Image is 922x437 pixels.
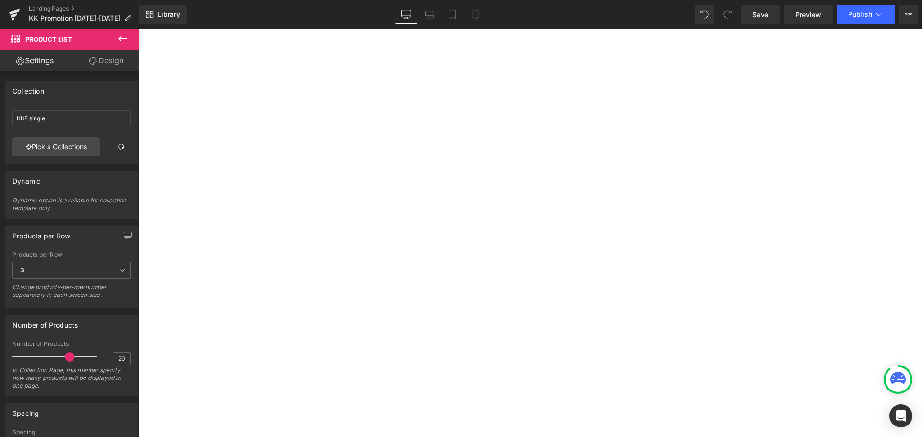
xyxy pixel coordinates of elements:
div: In Collection Page, this number specify how many products will be displayed in one page. [12,366,131,396]
a: New Library [139,5,187,24]
div: Products per Row [12,226,70,240]
button: Redo [718,5,737,24]
a: Preview [784,5,833,24]
div: Collection [12,82,44,95]
div: Dynamic [12,172,40,185]
a: Desktop [395,5,418,24]
a: Design [72,50,141,71]
div: Dynamic option is available for collection template only. [12,197,131,218]
button: Undo [695,5,714,24]
div: Change products-per-row number sepearately in each screen size. [12,283,131,305]
b: 3 [20,266,24,273]
div: Number of Products [12,316,78,329]
div: Spacing [12,404,39,417]
span: Save [752,10,768,20]
button: More [899,5,918,24]
span: KK Promotion [DATE]-[DATE] [29,14,121,22]
span: Preview [795,10,821,20]
span: Product List [25,35,72,43]
div: Number of Products [12,341,131,347]
a: Mobile [464,5,487,24]
a: Tablet [441,5,464,24]
div: Products per Row [12,251,131,258]
span: Library [158,10,180,19]
div: Open Intercom Messenger [889,404,912,427]
div: Spacing [12,429,131,436]
a: Pick a Collections [12,137,100,156]
a: Laptop [418,5,441,24]
a: Landing Pages [29,5,139,12]
button: Publish [837,5,895,24]
span: Publish [848,11,872,18]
